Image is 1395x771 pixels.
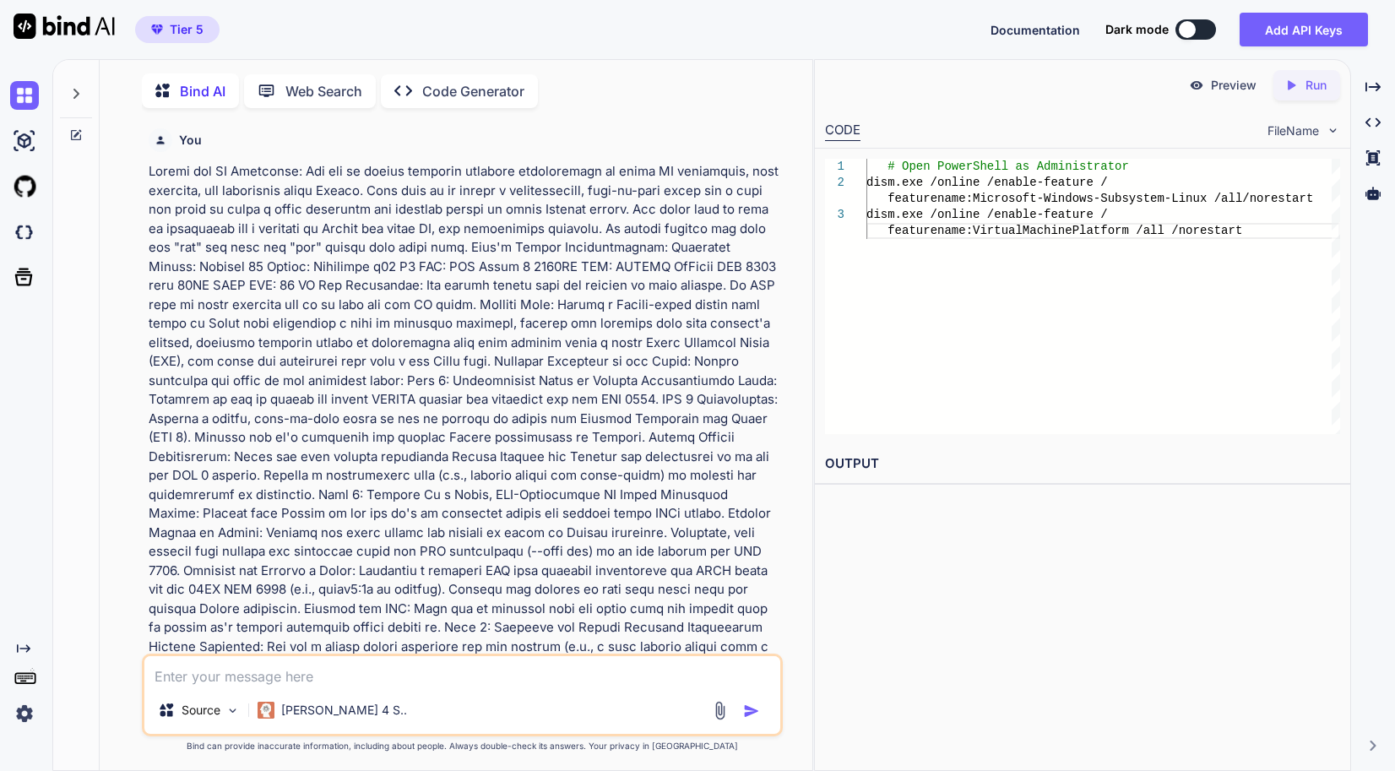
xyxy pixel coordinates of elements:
img: darkCloudIdeIcon [10,218,39,247]
img: settings [10,699,39,728]
div: 3 [825,207,844,223]
img: attachment [710,701,730,720]
p: Code Generator [422,81,524,101]
span: Documentation [991,23,1080,37]
p: Bind can provide inaccurate information, including about people. Always double-check its answers.... [142,740,783,752]
div: 1 [825,159,844,175]
p: Preview [1211,77,1257,94]
span: dism.exe /online /enable-feature / [866,208,1108,221]
span: # Open PowerShell as Administrator [887,160,1129,173]
button: Documentation [991,21,1080,39]
img: ai-studio [10,127,39,155]
img: githubLight [10,172,39,201]
span: Tier 5 [170,21,204,38]
span: /norestart [1242,192,1313,205]
h6: You [179,132,202,149]
img: Bind AI [14,14,115,39]
img: preview [1189,78,1204,93]
p: [PERSON_NAME] 4 S.. [281,702,407,719]
img: chat [10,81,39,110]
span: featurename:Microsoft-Windows-Subsystem-Linux /all [887,192,1242,205]
img: icon [743,703,760,719]
span: FileName [1267,122,1319,139]
p: Web Search [285,81,362,101]
p: Source [182,702,220,719]
div: CODE [825,121,860,141]
div: 2 [825,175,844,191]
span: featurename:VirtualMachinePlatform /all /norestart [887,224,1242,237]
span: dism.exe /online /enable-feature / [866,176,1108,189]
img: premium [151,24,163,35]
img: Pick Models [225,703,240,718]
img: Claude 4 Sonnet [258,702,274,719]
button: premiumTier 5 [135,16,220,43]
h2: OUTPUT [815,444,1350,484]
img: chevron down [1326,123,1340,138]
button: Add API Keys [1240,13,1368,46]
p: Run [1305,77,1327,94]
p: Bind AI [180,81,225,101]
span: Dark mode [1105,21,1169,38]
